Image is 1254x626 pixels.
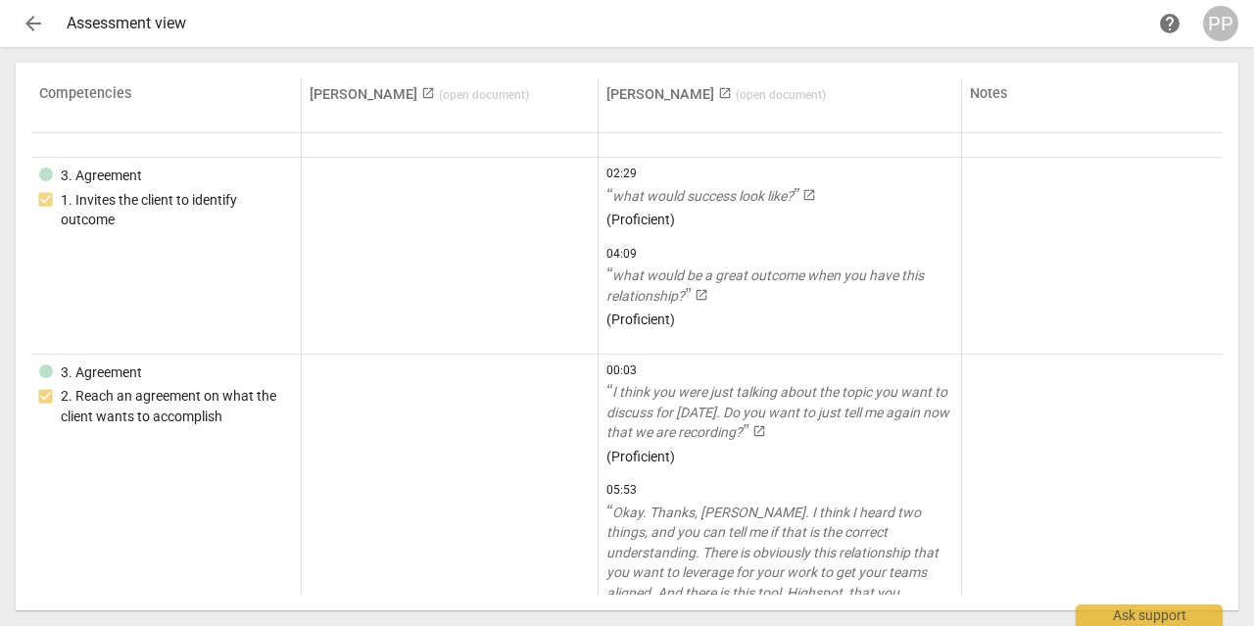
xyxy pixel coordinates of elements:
[22,12,45,35] span: arrow_back
[61,386,293,426] div: 2. Reach an agreement on what the client wants to accomplish
[1076,604,1223,626] div: Ask support
[718,86,732,100] span: launch
[802,188,816,202] span: launch
[695,288,708,302] span: launch
[310,86,529,103] a: [PERSON_NAME] (open document)
[61,362,142,383] div: 3. Agreement
[61,190,293,230] div: 1. Invites the client to identify outcome
[439,88,529,102] span: ( open document )
[606,86,826,103] a: [PERSON_NAME] (open document)
[606,166,953,182] span: 02:29
[736,88,826,102] span: ( open document )
[606,186,953,207] a: what would success look like?
[606,210,953,230] p: ( Proficient )
[606,382,953,443] a: I think you were just talking about the topic you want to discuss for [DATE]. Do you want to just...
[606,362,953,379] span: 00:03
[606,267,924,304] span: what would be a great outcome when you have this relationship?
[31,78,302,133] th: Competencies
[752,424,766,438] span: launch
[606,482,953,499] span: 05:53
[1158,12,1182,35] span: help
[606,447,953,467] p: ( Proficient )
[421,86,435,100] span: launch
[606,310,953,330] p: ( Proficient )
[962,78,1223,133] th: Notes
[606,188,799,204] span: what would success look like?
[606,265,953,306] a: what would be a great outcome when you have this relationship?
[1152,6,1187,41] a: Help
[1203,6,1238,41] button: PP
[67,15,1152,32] div: Assessment view
[61,166,142,186] div: 3. Agreement
[606,246,953,263] span: 04:09
[606,384,949,440] span: I think you were just talking about the topic you want to discuss for [DATE]. Do you want to just...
